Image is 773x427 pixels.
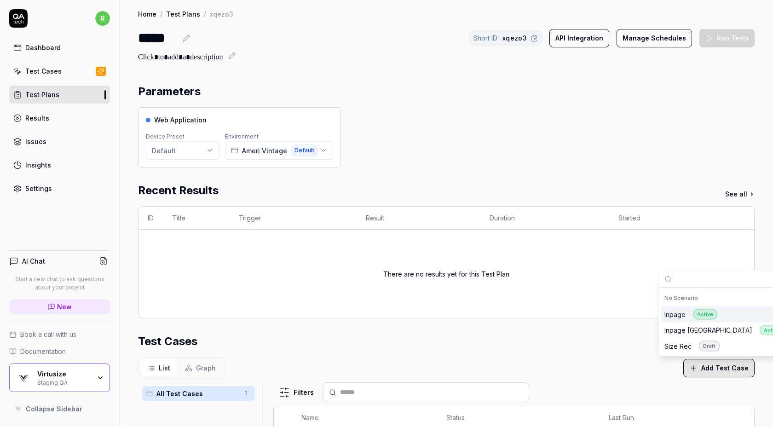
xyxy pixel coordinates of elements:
span: r [95,11,110,26]
a: See all [725,189,755,199]
a: Documentation [9,346,110,356]
span: Documentation [20,346,66,356]
span: New [57,302,72,312]
span: Web Application [154,115,207,125]
div: Test Cases [25,66,62,76]
a: Home [138,9,156,18]
button: Ameri VintageDefault [225,141,333,160]
div: / [160,9,162,18]
th: Title [163,207,230,230]
a: Test Cases [9,62,110,80]
th: Started [609,207,736,230]
button: Default [146,141,219,160]
div: Dashboard [25,43,61,52]
h2: Recent Results [138,182,219,199]
span: Default [291,144,318,156]
h2: Test Cases [138,333,197,350]
div: Default [152,146,176,156]
div: Test Plans [25,90,59,99]
span: Book a call with us [20,329,76,339]
button: Manage Schedules [617,29,692,47]
button: List [140,359,178,376]
a: Settings [9,179,110,197]
button: Graph [178,359,223,376]
div: There are no results yet for this Test Plan [383,241,509,307]
span: All Test Cases [156,389,238,398]
a: Results [9,109,110,127]
button: API Integration [549,29,609,47]
th: Result [357,207,480,230]
div: Insights [25,160,51,170]
button: Run Tests [699,29,755,47]
span: Ameri Vintage [242,146,287,156]
button: Virtusize LogoVirtusizeStaging QA [9,364,110,392]
th: Duration [480,207,609,230]
p: Start a new chat to ask questions about your project [9,275,110,292]
a: Test Plans [166,9,200,18]
div: / [204,9,206,18]
img: Virtusize Logo [15,369,32,386]
label: Device Preset [146,133,185,140]
button: r [95,9,110,28]
span: 1 [240,388,251,399]
button: Collapse Sidebar [9,399,110,418]
span: Short ID: [473,33,499,43]
button: Add Test Case [683,359,755,377]
button: Filters [273,383,319,402]
a: New [9,299,110,314]
div: Size Rec [664,341,720,352]
div: Issues [25,137,46,146]
div: xqezo3 [210,9,233,18]
span: Graph [196,363,216,373]
h2: Parameters [138,83,201,100]
a: Book a call with us [9,329,110,339]
a: Issues [9,133,110,150]
div: Inpage [664,309,717,320]
div: Settings [25,184,52,193]
a: Dashboard [9,39,110,57]
div: Active [693,309,717,320]
th: Trigger [230,207,357,230]
div: Virtusize [37,370,91,378]
a: Test Plans [9,86,110,104]
h4: AI Chat [22,256,45,266]
div: Draft [699,341,720,352]
div: Results [25,113,49,123]
span: Collapse Sidebar [26,404,82,414]
label: Environment [225,133,259,140]
a: Insights [9,156,110,174]
span: List [159,363,170,373]
div: Staging QA [37,378,91,386]
th: ID [138,207,163,230]
span: xqezo3 [502,33,527,43]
